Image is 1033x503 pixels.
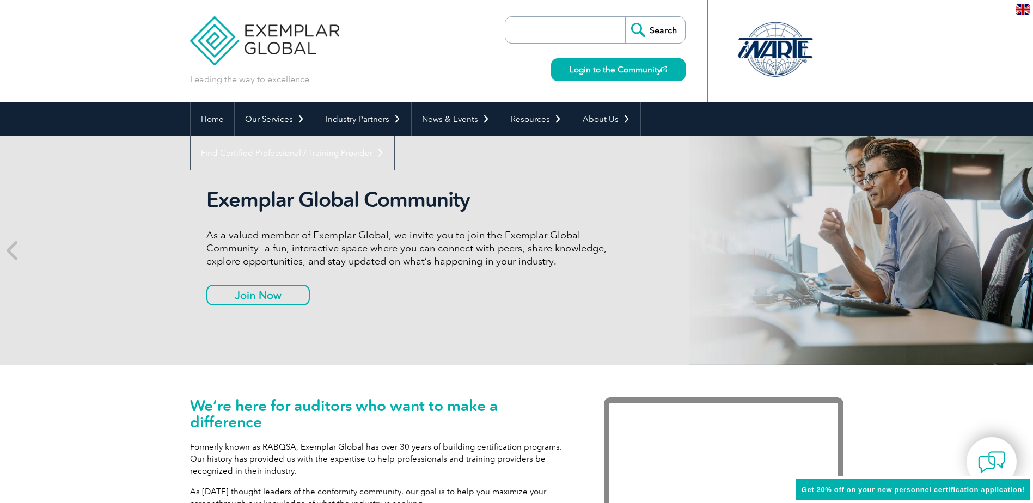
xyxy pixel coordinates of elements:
[190,73,309,85] p: Leading the way to excellence
[206,187,615,212] h2: Exemplar Global Community
[551,58,686,81] a: Login to the Community
[235,102,315,136] a: Our Services
[315,102,411,136] a: Industry Partners
[190,397,571,430] h1: We’re here for auditors who want to make a difference
[191,102,234,136] a: Home
[661,66,667,72] img: open_square.png
[802,486,1025,494] span: Get 20% off on your new personnel certification application!
[572,102,640,136] a: About Us
[978,449,1005,476] img: contact-chat.png
[191,136,394,170] a: Find Certified Professional / Training Provider
[625,17,685,43] input: Search
[1016,4,1030,15] img: en
[500,102,572,136] a: Resources
[206,229,615,268] p: As a valued member of Exemplar Global, we invite you to join the Exemplar Global Community—a fun,...
[412,102,500,136] a: News & Events
[190,441,571,477] p: Formerly known as RABQSA, Exemplar Global has over 30 years of building certification programs. O...
[206,285,310,305] a: Join Now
